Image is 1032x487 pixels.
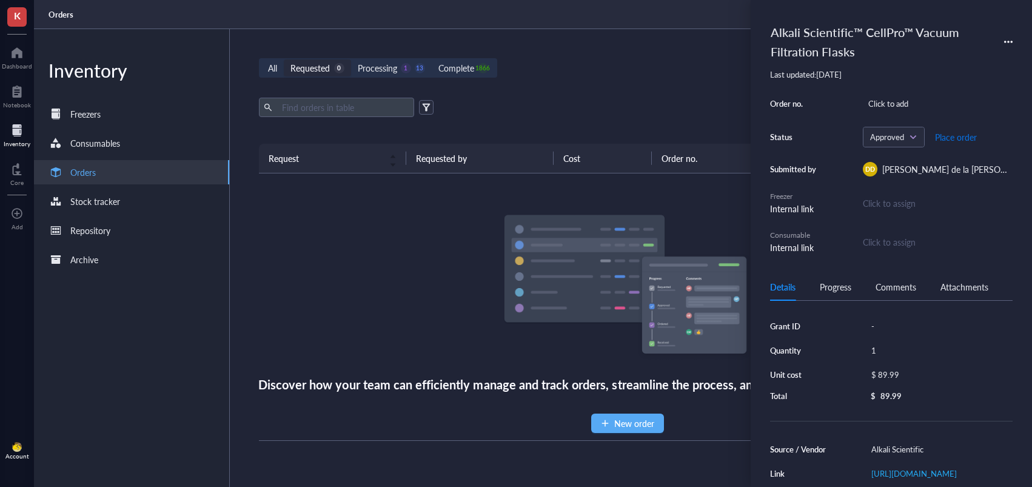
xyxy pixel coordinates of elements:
[3,101,31,109] div: Notebook
[591,414,664,433] button: New order
[863,196,1013,210] div: Click to assign
[876,280,916,294] div: Comments
[871,468,957,479] a: [URL][DOMAIN_NAME]
[770,468,832,479] div: Link
[478,63,488,73] div: 1866
[70,107,101,121] div: Freezers
[770,345,832,356] div: Quantity
[863,235,1013,249] div: Click to assign
[770,132,819,143] div: Status
[34,102,229,126] a: Freezers
[34,58,229,82] div: Inventory
[34,189,229,213] a: Stock tracker
[14,8,21,23] span: K
[866,342,1013,359] div: 1
[863,95,1013,112] div: Click to add
[70,253,98,266] div: Archive
[358,61,397,75] div: Processing
[820,280,851,294] div: Progress
[34,160,229,184] a: Orders
[870,132,915,143] span: Approved
[259,58,497,78] div: segmented control
[4,140,30,147] div: Inventory
[614,417,654,430] span: New order
[871,391,876,401] div: $
[866,318,1013,335] div: -
[554,144,652,173] th: Cost
[70,224,110,237] div: Repository
[12,223,23,230] div: Add
[770,391,832,401] div: Total
[4,121,30,147] a: Inventory
[34,218,229,243] a: Repository
[406,144,554,173] th: Requested by
[34,247,229,272] a: Archive
[503,215,752,360] img: Empty state
[401,63,411,73] div: 1
[770,280,796,294] div: Details
[258,375,996,394] div: Discover how your team can efficiently manage and track orders, streamline the process, and even ...
[2,62,32,70] div: Dashboard
[438,61,474,75] div: Complete
[770,98,819,109] div: Order no.
[770,369,832,380] div: Unit cost
[940,280,988,294] div: Attachments
[770,321,832,332] div: Grant ID
[269,152,382,165] span: Request
[765,19,997,64] div: Alkali Scientific™ CellPro™ Vacuum Filtration Flasks
[277,98,409,116] input: Find orders in table
[70,195,120,208] div: Stock tracker
[70,166,96,179] div: Orders
[770,230,819,241] div: Consumable
[770,164,819,175] div: Submitted by
[770,241,819,254] div: Internal link
[34,131,229,155] a: Consumables
[290,61,330,75] div: Requested
[12,442,22,452] img: da48f3c6-a43e-4a2d-aade-5eac0d93827f.jpeg
[2,43,32,70] a: Dashboard
[3,82,31,109] a: Notebook
[70,136,120,150] div: Consumables
[415,63,425,73] div: 13
[49,9,76,20] a: Orders
[880,391,902,401] div: 89.99
[935,132,977,142] span: Place order
[10,179,24,186] div: Core
[334,63,344,73] div: 0
[866,441,1013,458] div: Alkali Scientific
[259,144,406,173] th: Request
[865,164,875,174] span: DD
[934,127,977,147] button: Place order
[770,202,819,215] div: Internal link
[10,160,24,186] a: Core
[5,452,29,460] div: Account
[866,366,1008,383] div: $ 89.99
[770,69,1013,80] div: Last updated: [DATE]
[652,144,799,173] th: Order no.
[268,61,277,75] div: All
[770,444,832,455] div: Source / Vendor
[770,191,819,202] div: Freezer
